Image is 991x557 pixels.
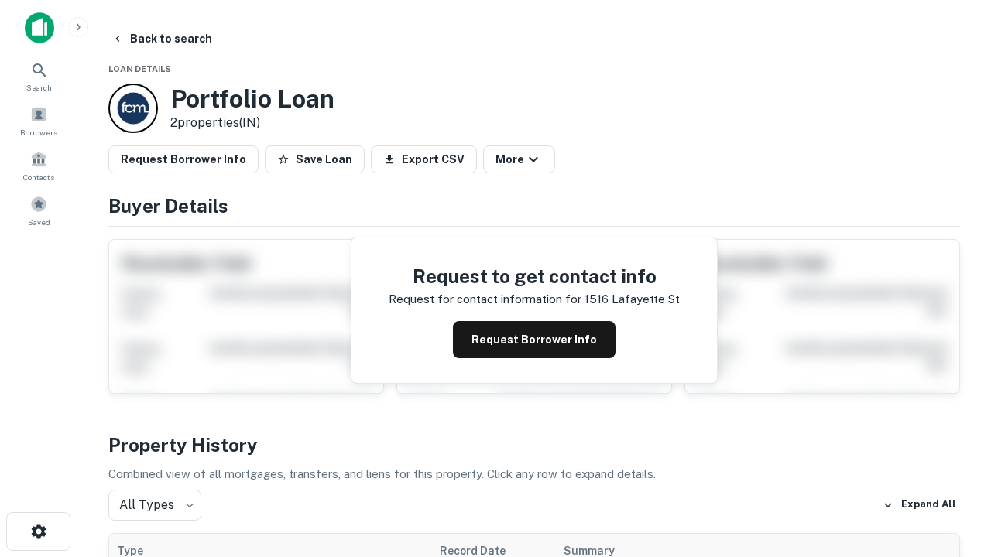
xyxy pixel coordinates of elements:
span: Loan Details [108,64,171,73]
button: Export CSV [371,145,477,173]
button: Save Loan [265,145,365,173]
span: Borrowers [20,126,57,138]
a: Contacts [5,145,73,186]
span: Contacts [23,171,54,183]
h4: Request to get contact info [389,262,680,290]
span: Search [26,81,52,94]
p: 2 properties (IN) [170,114,334,132]
p: Combined view of all mortgages, transfers, and liens for this property. Click any row to expand d... [108,465,960,484]
div: All Types [108,490,201,521]
p: Request for contact information for [389,290,581,309]
a: Search [5,55,73,97]
img: capitalize-icon.png [25,12,54,43]
button: Expand All [879,494,960,517]
button: Request Borrower Info [108,145,259,173]
a: Saved [5,190,73,231]
button: More [483,145,555,173]
button: Back to search [105,25,218,53]
span: Saved [28,216,50,228]
h4: Property History [108,431,960,459]
p: 1516 lafayette st [585,290,680,309]
iframe: Chat Widget [914,433,991,507]
h4: Buyer Details [108,192,960,220]
h3: Portfolio Loan [170,84,334,114]
button: Request Borrower Info [453,321,616,358]
a: Borrowers [5,100,73,142]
